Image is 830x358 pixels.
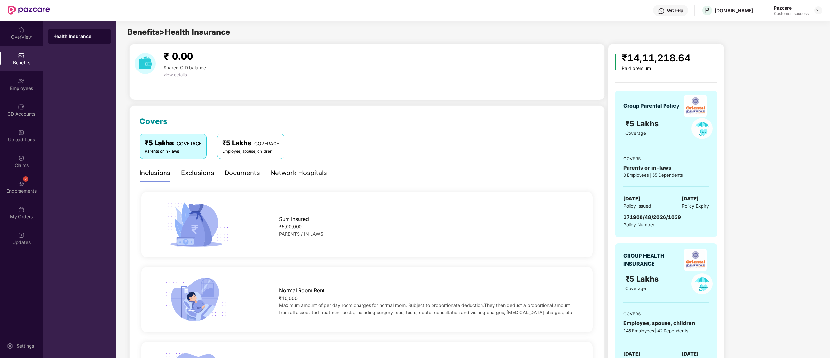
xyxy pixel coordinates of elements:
div: COVERS [623,311,709,317]
span: 171900/48/2026/1039 [623,214,681,220]
div: 146 Employees | 42 Dependents [623,327,709,334]
img: New Pazcare Logo [8,6,50,15]
div: Get Help [667,8,683,13]
img: icon [161,200,231,249]
img: insurerLogo [684,95,707,117]
span: Coverage [625,130,646,136]
div: Employee, spouse, children [222,148,279,155]
img: download [135,53,156,74]
img: svg+xml;base64,PHN2ZyBpZD0iSG9tZSIgeG1sbnM9Imh0dHA6Ly93d3cudzMub3JnLzIwMDAvc3ZnIiB3aWR0aD0iMjAiIG... [18,27,25,33]
img: svg+xml;base64,PHN2ZyBpZD0iQ0RfQWNjb3VudHMiIGRhdGEtbmFtZT0iQ0QgQWNjb3VudHMiIHhtbG5zPSJodHRwOi8vd3... [18,104,25,110]
div: Exclusions [181,168,214,178]
div: ₹10,000 [279,295,573,302]
span: Covers [140,117,167,126]
div: Paid premium [622,66,690,71]
img: icon [161,275,231,324]
div: Settings [15,343,36,349]
div: Customer_success [774,11,809,16]
div: Pazcare [774,5,809,11]
span: Policy Issued [623,202,651,210]
img: svg+xml;base64,PHN2ZyBpZD0iTXlfT3JkZXJzIiBkYXRhLW5hbWU9Ik15IE9yZGVycyIgeG1sbnM9Imh0dHA6Ly93d3cudz... [18,206,25,213]
div: Health Insurance [53,33,106,40]
div: ₹5 Lakhs [145,138,201,148]
div: 0 Employees | 65 Dependents [623,172,709,178]
div: Inclusions [140,168,171,178]
img: policyIcon [691,273,713,294]
span: Normal Room Rent [279,287,324,295]
img: svg+xml;base64,PHN2ZyBpZD0iQ2xhaW0iIHhtbG5zPSJodHRwOi8vd3d3LnczLm9yZy8yMDAwL3N2ZyIgd2lkdGg9IjIwIi... [18,155,25,161]
div: ₹5 Lakhs [222,138,279,148]
div: Employee, spouse, children [623,319,709,327]
span: ₹5 Lakhs [625,275,661,284]
div: [DOMAIN_NAME] PRIVATE LIMITED [715,7,760,14]
div: Network Hospitals [270,168,327,178]
span: ₹5 Lakhs [625,119,661,128]
span: Policy Number [623,222,654,227]
img: svg+xml;base64,PHN2ZyBpZD0iQmVuZWZpdHMiIHhtbG5zPSJodHRwOi8vd3d3LnczLm9yZy8yMDAwL3N2ZyIgd2lkdGg9Ij... [18,52,25,59]
span: Sum Insured [279,215,309,223]
img: icon [615,54,616,70]
div: 2 [23,176,28,182]
div: Group Parental Policy [623,102,679,110]
img: insurerLogo [684,249,707,271]
span: [DATE] [623,195,640,203]
span: Shared C.D balance [164,65,206,70]
img: svg+xml;base64,PHN2ZyBpZD0iRW5kb3JzZW1lbnRzIiB4bWxucz0iaHR0cDovL3d3dy53My5vcmcvMjAwMC9zdmciIHdpZH... [18,181,25,187]
img: policyIcon [691,118,713,139]
span: [DATE] [682,350,699,358]
span: Policy Expiry [682,202,709,210]
img: svg+xml;base64,PHN2ZyBpZD0iVXBsb2FkX0xvZ3MiIGRhdGEtbmFtZT0iVXBsb2FkIExvZ3MiIHhtbG5zPSJodHRwOi8vd3... [18,129,25,136]
span: PARENTS / IN LAWS [279,231,323,237]
div: Documents [225,168,260,178]
span: COVERAGE [254,141,279,146]
span: Maximum amount of per day room charges for normal room. Subject to proportionate deduction.They t... [279,302,572,315]
img: svg+xml;base64,PHN2ZyBpZD0iRW1wbG95ZWVzIiB4bWxucz0iaHR0cDovL3d3dy53My5vcmcvMjAwMC9zdmciIHdpZHRoPS... [18,78,25,84]
img: svg+xml;base64,PHN2ZyBpZD0iVXBkYXRlZCIgeG1sbnM9Imh0dHA6Ly93d3cudzMub3JnLzIwMDAvc3ZnIiB3aWR0aD0iMj... [18,232,25,238]
div: COVERS [623,155,709,162]
div: GROUP HEALTH INSURANCE [623,252,680,268]
span: ₹ 0.00 [164,50,193,62]
span: Benefits > Health Insurance [128,27,230,37]
img: svg+xml;base64,PHN2ZyBpZD0iU2V0dGluZy0yMHgyMCIgeG1sbnM9Imh0dHA6Ly93d3cudzMub3JnLzIwMDAvc3ZnIiB3aW... [7,343,13,349]
span: [DATE] [623,350,640,358]
span: COVERAGE [177,141,201,146]
span: P [705,6,709,14]
div: ₹5,00,000 [279,223,573,230]
img: svg+xml;base64,PHN2ZyBpZD0iRHJvcGRvd24tMzJ4MzIiIHhtbG5zPSJodHRwOi8vd3d3LnczLm9yZy8yMDAwL3N2ZyIgd2... [816,8,821,13]
span: Coverage [625,286,646,291]
span: view details [164,72,187,77]
div: ₹14,11,218.64 [622,50,690,66]
span: [DATE] [682,195,699,203]
div: Parents or in-laws [623,164,709,172]
img: svg+xml;base64,PHN2ZyBpZD0iSGVscC0zMngzMiIgeG1sbnM9Imh0dHA6Ly93d3cudzMub3JnLzIwMDAvc3ZnIiB3aWR0aD... [658,8,665,14]
div: Parents or in-laws [145,148,201,155]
